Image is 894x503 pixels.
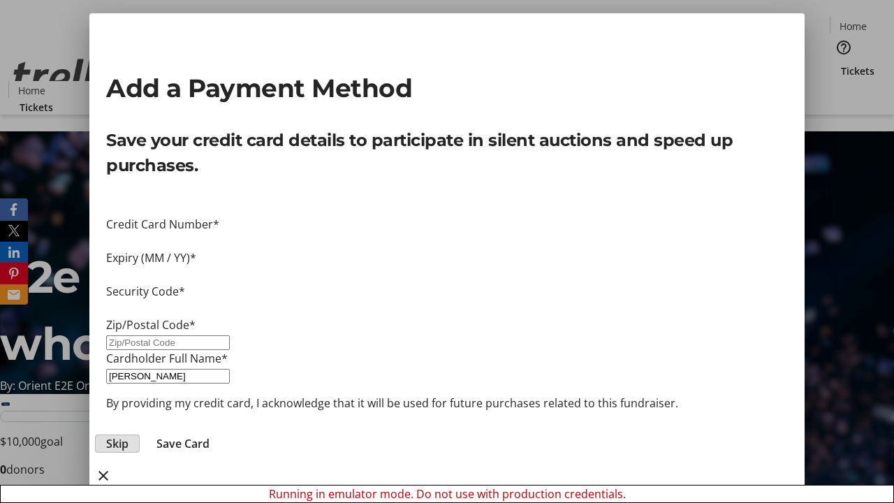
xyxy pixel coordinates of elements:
span: Save Card [156,435,210,452]
iframe: Secure CVC input frame [106,300,788,316]
input: Zip/Postal Code [106,335,230,350]
h2: Add a Payment Method [106,69,788,107]
iframe: Secure expiration date input frame [106,266,788,283]
label: Zip/Postal Code* [106,317,196,333]
label: Expiry (MM / YY)* [106,250,196,265]
label: Credit Card Number* [106,217,219,232]
iframe: Secure card number input frame [106,233,788,249]
label: Cardholder Full Name* [106,351,228,366]
button: Skip [95,435,140,453]
span: Skip [106,435,129,452]
button: Save Card [145,435,221,452]
label: Security Code* [106,284,185,299]
button: close [89,462,117,490]
p: Save your credit card details to participate in silent auctions and speed up purchases. [106,128,788,178]
p: By providing my credit card, I acknowledge that it will be used for future purchases related to t... [106,395,788,411]
input: Card Holder Name [106,369,230,384]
